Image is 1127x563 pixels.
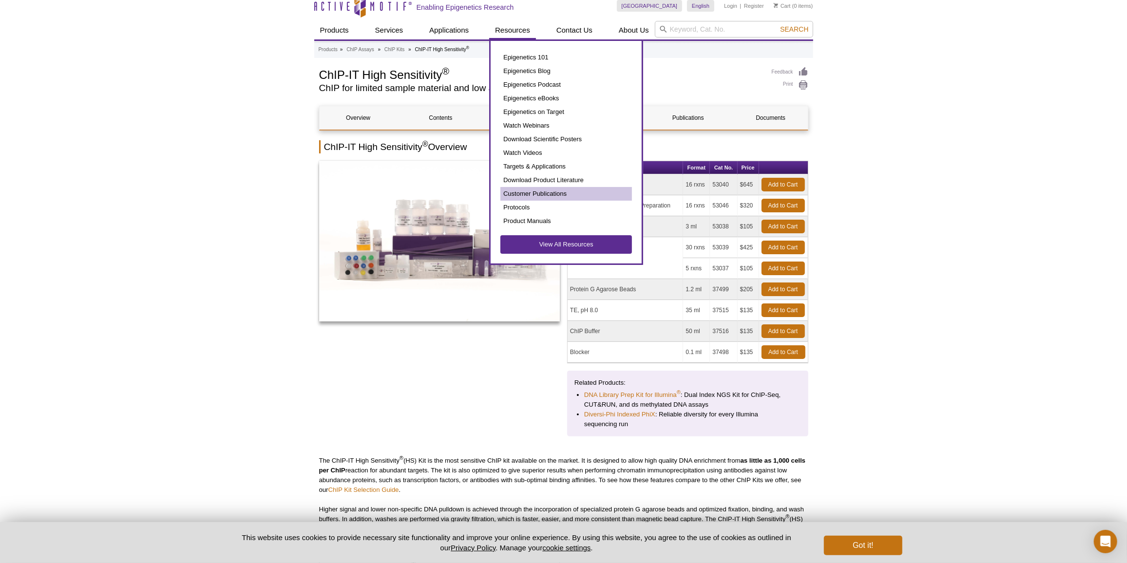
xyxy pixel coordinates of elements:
td: $135 [738,321,759,342]
h1: ChIP-IT High Sensitivity [319,67,762,81]
a: Targets & Applications [500,160,632,173]
li: » [378,47,381,52]
td: 53040 [710,174,737,195]
sup: ® [786,514,790,520]
th: Format [683,161,710,174]
p: Higher signal and lower non-specific DNA pulldown is achieved through the incorporation of specia... [319,505,808,534]
a: Epigenetics 101 [500,51,632,64]
td: 35 ml [683,300,710,321]
td: $135 [738,342,759,363]
th: Price [738,161,759,174]
a: Register [744,2,764,9]
a: Watch Videos [500,146,632,160]
td: 50 ml [683,321,710,342]
td: 37515 [710,300,737,321]
td: 30 rxns [683,237,710,258]
p: This website uses cookies to provide necessary site functionality and improve your online experie... [225,532,808,553]
a: Add to Cart [762,303,805,317]
td: $205 [738,279,759,300]
td: 53039 [710,237,737,258]
a: Services [369,21,409,39]
td: $645 [738,174,759,195]
a: ChIP Kits [384,45,405,54]
p: The ChIP-IT High Sensitivity (HS) Kit is the most sensitive ChIP kit available on the market. It ... [319,456,808,495]
a: Download Product Literature [500,173,632,187]
a: Login [724,2,737,9]
a: Add to Cart [762,324,805,338]
td: 16 rxns [683,195,710,216]
a: Customer Publications [500,187,632,201]
td: 0.1 ml [683,342,710,363]
p: Related Products: [574,378,801,388]
a: Products [314,21,355,39]
a: Applications [423,21,475,39]
a: Add to Cart [762,345,805,359]
span: Search [780,25,808,33]
a: Download Scientific Posters [500,132,632,146]
input: Keyword, Cat. No. [655,21,813,38]
a: Documents [732,106,809,130]
h2: ChIP-IT High Sensitivity Overview [319,140,808,153]
a: DNA Library Prep Kit for Illumina® [584,390,681,400]
td: 53046 [710,195,737,216]
a: Epigenetics Podcast [500,78,632,92]
a: Data [484,106,562,130]
td: ChIP Buffer [568,321,683,342]
a: Add to Cart [762,241,805,254]
img: Your Cart [774,3,778,8]
img: ChIP-IT High Sensitivity Kit [319,161,560,321]
sup: ® [466,45,469,50]
td: $135 [738,300,759,321]
a: ChIP Assays [346,45,374,54]
td: $425 [738,237,759,258]
td: Blocker [568,342,683,363]
sup: ® [422,140,428,148]
td: 37499 [710,279,737,300]
a: View All Resources [500,235,632,254]
a: ChIP Kit Selection Guide [328,486,399,493]
sup: ® [442,66,449,76]
a: Add to Cart [762,178,805,191]
td: 37516 [710,321,737,342]
a: About Us [613,21,655,39]
sup: ® [400,455,403,461]
h2: ChIP for limited sample material and low abundance target proteins [319,84,762,93]
th: Cat No. [710,161,737,174]
td: 5 rxns [683,258,710,279]
td: 37498 [710,342,737,363]
a: Contents [402,106,479,130]
a: Diversi-Phi Indexed PhiX [584,410,655,419]
a: Protocols [500,201,632,214]
td: $105 [738,216,759,237]
td: 53037 [710,258,737,279]
td: $105 [738,258,759,279]
sup: ® [677,390,681,395]
button: Got it! [824,536,902,555]
td: 3 ml [683,216,710,237]
a: Products [319,45,338,54]
li: » [408,47,411,52]
button: cookie settings [542,544,591,552]
button: Search [777,25,811,34]
td: 53038 [710,216,737,237]
td: $320 [738,195,759,216]
a: Print [772,80,808,91]
a: Product Manuals [500,214,632,228]
li: ChIP-IT High Sensitivity [415,47,470,52]
h2: Enabling Epigenetics Research [417,3,514,12]
a: Add to Cart [762,220,805,233]
a: Epigenetics Blog [500,64,632,78]
a: Add to Cart [762,199,805,212]
a: Resources [489,21,536,39]
td: Protein G Agarose Beads [568,279,683,300]
a: Cart [774,2,791,9]
li: » [340,47,343,52]
a: Overview [320,106,397,130]
a: Contact Us [551,21,598,39]
td: TE, pH 8.0 [568,300,683,321]
li: : Dual Index NGS Kit for ChIP-Seq, CUT&RUN, and ds methylated DNA assays [584,390,791,410]
div: Open Intercom Messenger [1094,530,1117,553]
a: Privacy Policy [451,544,496,552]
a: Add to Cart [762,262,805,275]
a: Watch Webinars [500,119,632,132]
